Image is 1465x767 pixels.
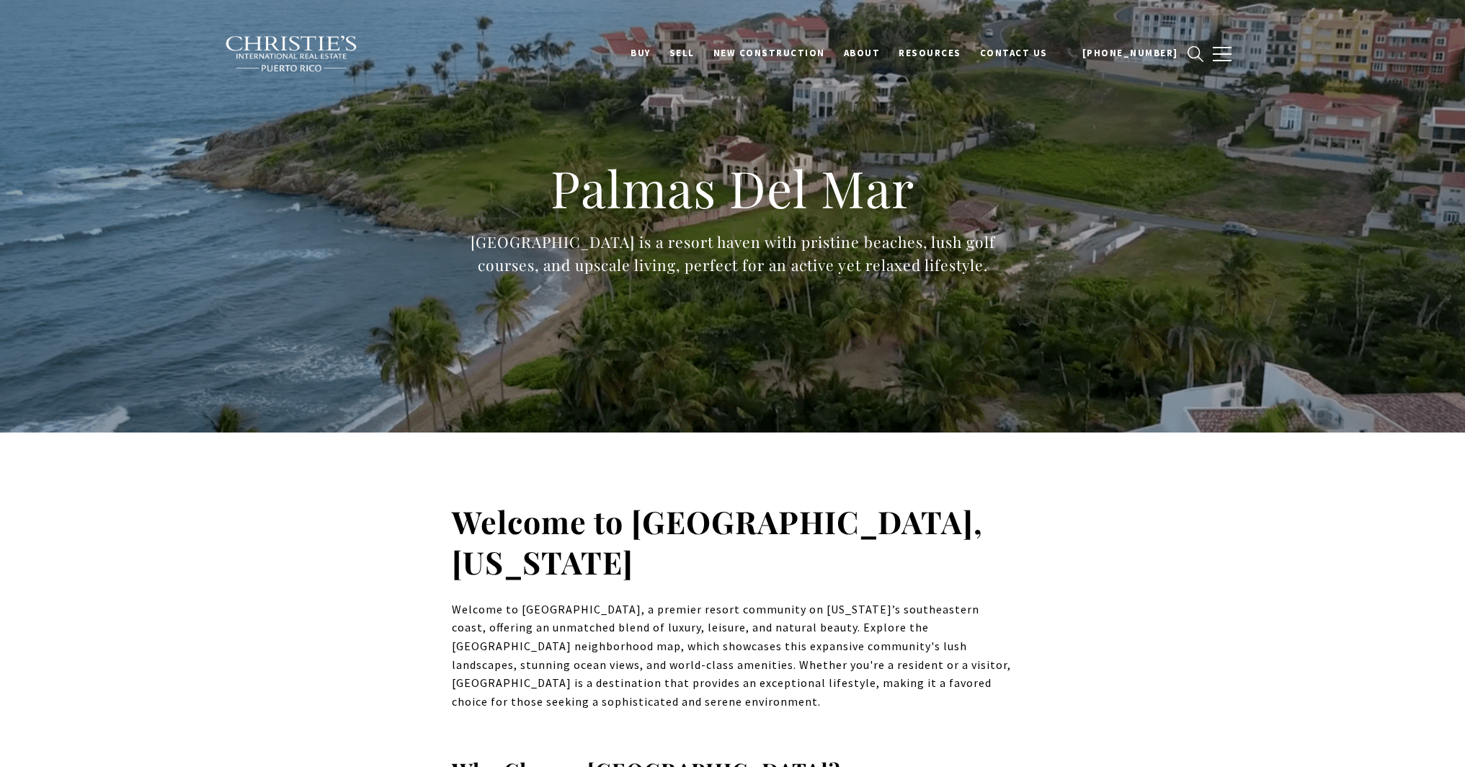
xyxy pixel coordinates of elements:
strong: Welcome to [GEOGRAPHIC_DATA], [US_STATE] [452,500,983,582]
a: BUY [621,40,660,67]
a: 📞 [PHONE_NUMBER] [1057,40,1188,67]
h1: Palmas Del Mar [423,156,1043,220]
a: About [834,40,890,67]
span: 📞 [PHONE_NUMBER] [1067,47,1178,59]
img: Christie's International Real Estate black text logo [225,35,359,73]
a: Resources [889,40,971,67]
span: New Construction [713,47,825,59]
a: New Construction [704,40,834,67]
div: [GEOGRAPHIC_DATA] is a resort haven with pristine beaches, lush golf courses, and upscale living,... [423,231,1043,276]
span: Contact Us [980,47,1048,59]
p: Welcome to [GEOGRAPHIC_DATA], a premier resort community on [US_STATE]’s southeastern coast, offe... [452,600,1014,711]
a: SELL [660,40,704,67]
